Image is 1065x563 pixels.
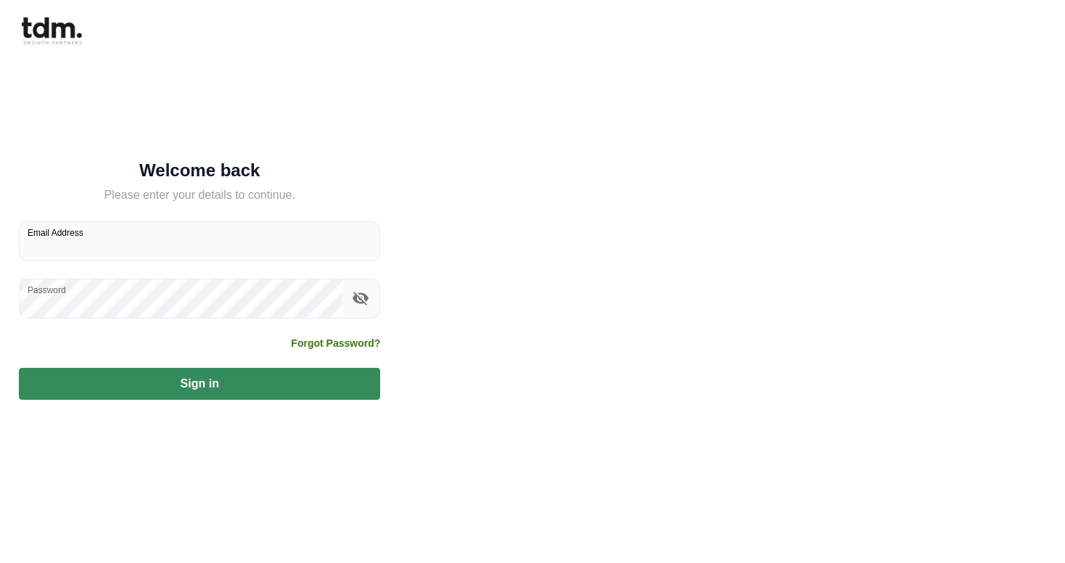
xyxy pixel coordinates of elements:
button: toggle password visibility [348,286,373,311]
label: Email Address [28,226,83,239]
a: Forgot Password? [291,336,380,350]
button: Sign in [19,368,380,400]
h5: Welcome back [19,163,380,178]
h5: Please enter your details to continue. [19,186,380,204]
label: Password [28,284,66,296]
